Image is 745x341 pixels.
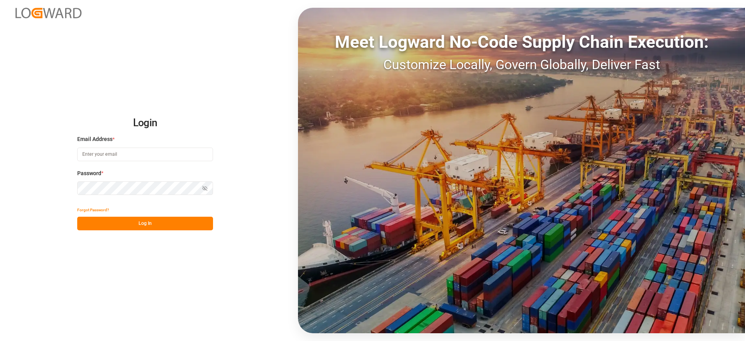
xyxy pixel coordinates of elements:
h2: Login [77,111,213,136]
div: Customize Locally, Govern Globally, Deliver Fast [298,55,745,75]
input: Enter your email [77,148,213,161]
button: Forgot Password? [77,203,109,217]
img: Logward_new_orange.png [16,8,81,18]
div: Meet Logward No-Code Supply Chain Execution: [298,29,745,55]
span: Password [77,169,101,177]
button: Log In [77,217,213,230]
span: Email Address [77,135,113,143]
